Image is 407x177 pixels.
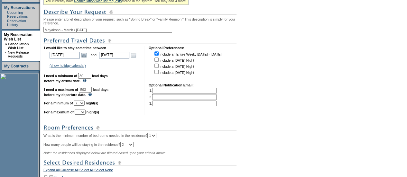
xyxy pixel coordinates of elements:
td: Include an Entire Week, [DATE] - [DATE] Include a [DATE] Night Include a [DATE] Night Include a [... [153,50,221,79]
a: My Reservations [4,5,35,10]
td: · [5,11,6,18]
b: lead days before my arrival date. [44,74,108,83]
div: | | | [43,168,248,174]
a: Select All [79,168,94,174]
a: New Release Requests [8,50,29,58]
img: questionMark_lightBlue.gif [88,93,92,96]
input: Date format: M/D/Y. Shortcut keys: [T] for Today. [UP] or [.] for Next Day. [DOWN] or [,] for Pre... [50,52,80,58]
a: Collapse All [60,168,79,174]
b: » [5,42,7,46]
b: I need a maximum of [44,88,78,92]
input: Date format: M/D/Y. Shortcut keys: [T] for Today. [UP] or [.] for Next Day. [DOWN] or [,] for Pre... [99,52,129,58]
a: Select None [94,168,113,174]
a: My Contracts [4,64,29,68]
td: and [90,50,97,59]
b: I would like to stay sometime between [44,46,106,50]
b: Optional Notification Email: [149,83,194,87]
img: questionMark_lightBlue.gif [83,79,87,82]
b: Optional Preferences: [149,46,184,50]
img: subTtlRoomPreferences.gif [43,124,236,132]
a: Open the calendar popup. [130,51,137,58]
a: Upcoming Reservations [7,11,28,18]
a: My Reservation Wish List [4,32,32,41]
b: lead days before my departure date. [44,88,108,97]
a: Reservation History [7,19,26,27]
td: 1. [149,88,217,93]
a: (show holiday calendar) [50,64,86,67]
td: · [5,50,7,58]
b: night(s) [86,101,98,105]
td: 3. [149,101,217,106]
b: For a maximum of [44,110,74,114]
b: For a minimum of [44,101,73,105]
a: Cancellation Wish List [8,42,29,50]
b: night(s) [87,110,99,114]
span: Note: the residences displayed below are filtered based upon your criteria above [43,151,165,155]
b: I need a minimum of [44,74,77,78]
a: Open the calendar popup. [80,51,88,58]
td: · [5,19,6,27]
td: 2. [149,94,217,100]
a: Expand All [43,168,60,174]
